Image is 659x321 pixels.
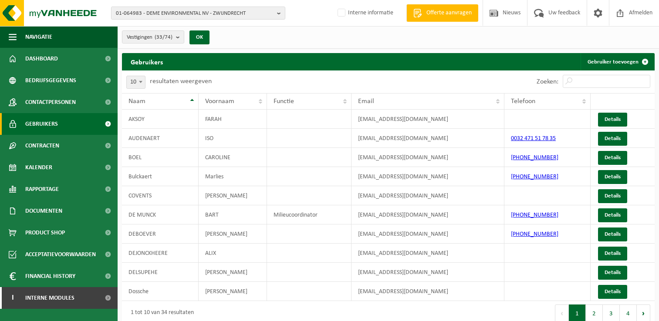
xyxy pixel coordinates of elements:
span: Telefoon [511,98,535,105]
a: 0032 471 51 78 35 [511,135,556,142]
h2: Gebruikers [122,53,172,70]
a: Details [598,266,627,280]
td: [EMAIL_ADDRESS][DOMAIN_NAME] [351,186,504,205]
td: [EMAIL_ADDRESS][DOMAIN_NAME] [351,244,504,263]
td: CAROLINE [199,148,267,167]
span: Gebruikers [25,113,58,135]
a: [PHONE_NUMBER] [511,212,558,218]
td: AKSOY [122,110,199,129]
span: Product Shop [25,222,65,244]
a: Details [598,227,627,241]
div: 1 tot 10 van 34 resultaten [126,305,194,321]
button: OK [189,30,210,44]
button: 01-064983 - DEME ENVIRONMENTAL NV - ZWIJNDRECHT [111,7,285,20]
span: Naam [128,98,145,105]
span: Vestigingen [127,31,172,44]
a: Details [598,208,627,222]
span: Kalender [25,157,52,178]
span: Voornaam [205,98,234,105]
td: Dossche [122,282,199,301]
a: Details [598,151,627,165]
count: (33/74) [155,34,172,40]
span: Documenten [25,200,62,222]
td: AUDENAERT [122,129,199,148]
a: Details [598,285,627,299]
a: Details [598,170,627,184]
a: Details [598,189,627,203]
span: Interne modules [25,287,74,309]
td: Milieucoordinator [267,205,351,224]
td: [EMAIL_ADDRESS][DOMAIN_NAME] [351,110,504,129]
span: Navigatie [25,26,52,48]
span: Contactpersonen [25,91,76,113]
span: Contracten [25,135,59,157]
td: [PERSON_NAME] [199,282,267,301]
td: [EMAIL_ADDRESS][DOMAIN_NAME] [351,129,504,148]
td: [EMAIL_ADDRESS][DOMAIN_NAME] [351,282,504,301]
span: Financial History [25,265,75,287]
span: 10 [127,76,145,88]
td: ISO [199,129,267,148]
td: COVENTS [122,186,199,205]
td: [EMAIL_ADDRESS][DOMAIN_NAME] [351,167,504,186]
td: DELSUPEHE [122,263,199,282]
a: Details [598,132,627,146]
a: Gebruiker toevoegen [581,53,654,70]
span: Email [358,98,374,105]
span: 01-064983 - DEME ENVIRONMENTAL NV - ZWIJNDRECHT [116,7,274,20]
a: [PHONE_NUMBER] [511,174,558,180]
a: Details [598,247,627,261]
span: 10 [126,76,145,89]
td: [PERSON_NAME] [199,186,267,205]
label: resultaten weergeven [150,78,212,85]
label: Interne informatie [336,7,393,20]
span: Offerte aanvragen [424,9,474,17]
a: [PHONE_NUMBER] [511,154,558,161]
a: Offerte aanvragen [406,4,478,22]
span: Dashboard [25,48,58,70]
td: [PERSON_NAME] [199,263,267,282]
td: DEBOEVER [122,224,199,244]
td: FARAH [199,110,267,129]
a: Details [598,113,627,127]
td: Marlies [199,167,267,186]
a: [PHONE_NUMBER] [511,231,558,237]
span: I [9,287,17,309]
td: [PERSON_NAME] [199,224,267,244]
span: Functie [274,98,294,105]
span: Acceptatievoorwaarden [25,244,96,265]
span: Bedrijfsgegevens [25,70,76,91]
td: [EMAIL_ADDRESS][DOMAIN_NAME] [351,148,504,167]
td: [EMAIL_ADDRESS][DOMAIN_NAME] [351,263,504,282]
td: DE MUNCK [122,205,199,224]
td: [EMAIL_ADDRESS][DOMAIN_NAME] [351,224,504,244]
td: BOEL [122,148,199,167]
span: Rapportage [25,178,59,200]
td: DEJONCKHEERE [122,244,199,263]
button: Vestigingen(33/74) [122,30,184,43]
td: Bulckaert [122,167,199,186]
td: BART [199,205,267,224]
td: [EMAIL_ADDRESS][DOMAIN_NAME] [351,205,504,224]
label: Zoeken: [537,78,558,85]
td: ALIX [199,244,267,263]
